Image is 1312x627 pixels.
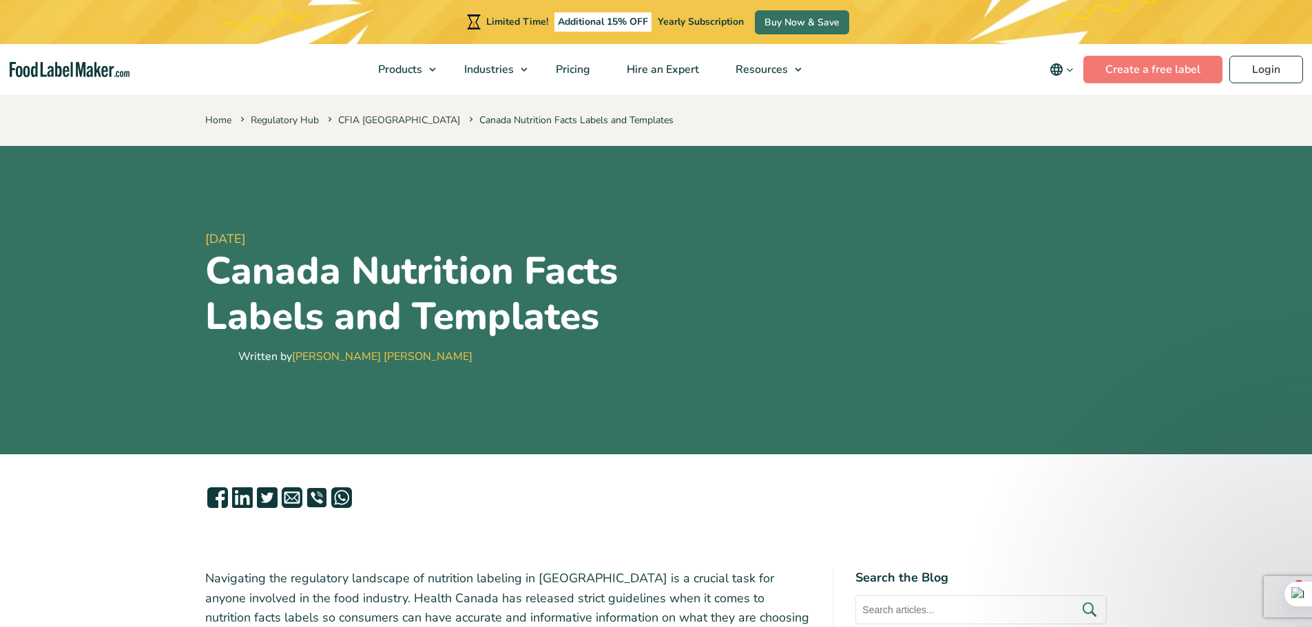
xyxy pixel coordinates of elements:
[538,44,605,95] a: Pricing
[1265,580,1298,613] iframe: Intercom live chat
[755,10,849,34] a: Buy Now & Save
[460,62,515,77] span: Industries
[658,15,744,28] span: Yearly Subscription
[718,44,809,95] a: Resources
[486,15,548,28] span: Limited Time!
[205,114,231,127] a: Home
[855,595,1107,624] input: Search articles...
[251,114,319,127] a: Regulatory Hub
[338,114,460,127] a: CFIA [GEOGRAPHIC_DATA]
[292,349,472,364] a: [PERSON_NAME] [PERSON_NAME]
[609,44,714,95] a: Hire an Expert
[552,62,592,77] span: Pricing
[374,62,424,77] span: Products
[1083,56,1222,83] a: Create a free label
[205,248,651,339] h1: Canada Nutrition Facts Labels and Templates
[855,568,1107,587] h4: Search the Blog
[205,343,233,370] img: Maria Abi Hanna - Food Label Maker
[360,44,443,95] a: Products
[623,62,700,77] span: Hire an Expert
[238,348,472,365] div: Written by
[731,62,789,77] span: Resources
[446,44,534,95] a: Industries
[466,114,674,127] span: Canada Nutrition Facts Labels and Templates
[205,230,651,248] span: [DATE]
[1293,580,1304,591] span: 2
[554,12,652,32] span: Additional 15% OFF
[1229,56,1303,83] a: Login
